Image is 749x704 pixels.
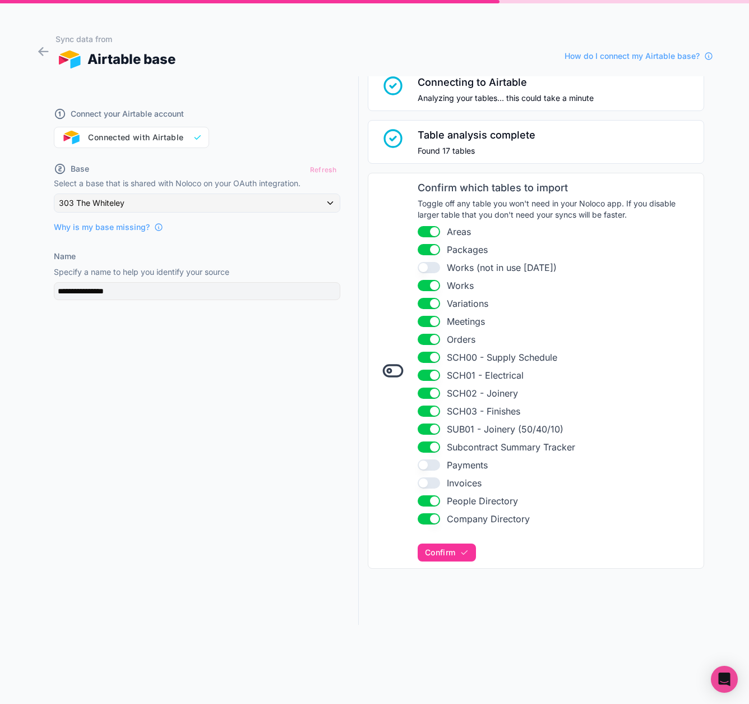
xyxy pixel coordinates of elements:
[418,145,535,157] span: Found 17 tables
[56,34,175,45] h1: Sync data from
[56,50,83,68] img: AIRTABLE
[447,476,482,490] span: Invoices
[447,512,530,526] span: Company Directory
[447,333,475,346] span: Orders
[418,75,594,90] span: Connecting to Airtable
[71,163,89,174] span: Base
[447,404,520,418] span: SCH03 - Finishes
[447,440,575,454] span: Subcontract Summary Tracker
[418,180,697,196] span: Confirm which tables to import
[565,50,700,62] span: How do I connect my Airtable base?
[418,544,476,562] button: Confirm
[447,279,474,292] span: Works
[447,351,557,364] span: SCH00 - Supply Schedule
[447,297,488,310] span: Variations
[54,251,76,262] label: Name
[54,222,150,233] span: Why is my base missing?
[54,194,340,213] button: 303 The Whiteley
[447,458,488,472] span: Payments
[54,178,340,189] p: Select a base that is shared with Noloco on your OAuth integration.
[447,315,485,328] span: Meetings
[447,261,557,274] span: Works (not in use [DATE])
[447,494,518,508] span: People Directory
[447,225,471,238] span: Areas
[447,422,563,436] span: SUB01 - Joinery (50/40/10)
[565,50,713,62] a: How do I connect my Airtable base?
[418,127,535,143] span: Table analysis complete
[56,49,175,70] div: Airtable base
[54,222,163,233] a: Why is my base missing?
[447,386,518,400] span: SCH02 - Joinery
[447,243,488,256] span: Packages
[447,369,524,382] span: SCH01 - Electrical
[418,198,697,220] span: Toggle off any table you won't need in your Noloco app. If you disable larger table that you don'...
[418,93,594,104] span: Analyzing your tables... this could take a minute
[59,197,124,209] span: 303 The Whiteley
[54,266,340,278] p: Specify a name to help you identify your source
[71,108,184,119] span: Connect your Airtable account
[425,547,455,558] span: Confirm
[711,666,738,693] div: Open Intercom Messenger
